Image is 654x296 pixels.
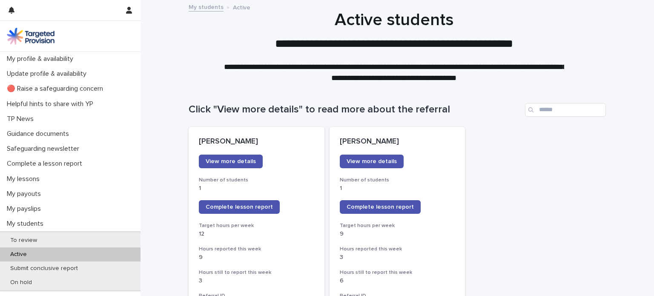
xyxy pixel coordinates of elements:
[199,246,314,253] h3: Hours reported this week
[340,246,455,253] h3: Hours reported this week
[3,100,100,108] p: Helpful hints to share with YP
[340,254,455,261] p: 3
[3,220,50,228] p: My students
[199,269,314,276] h3: Hours still to report this week
[340,200,421,214] a: Complete lesson report
[340,230,455,238] p: 9
[199,230,314,238] p: 12
[7,28,54,45] img: M5nRWzHhSzIhMunXDL62
[3,85,110,93] p: 🔴 Raise a safeguarding concern
[3,145,86,153] p: Safeguarding newsletter
[199,254,314,261] p: 9
[340,155,404,168] a: View more details
[199,277,314,285] p: 3
[3,115,40,123] p: TP News
[206,158,256,164] span: View more details
[3,251,34,258] p: Active
[199,137,314,147] p: [PERSON_NAME]
[233,2,250,11] p: Active
[3,265,85,272] p: Submit conclusive report
[340,185,455,192] p: 1
[199,222,314,229] h3: Target hours per week
[3,237,44,244] p: To review
[189,2,224,11] a: My students
[347,204,414,210] span: Complete lesson report
[340,222,455,229] h3: Target hours per week
[347,158,397,164] span: View more details
[3,205,48,213] p: My payslips
[3,190,48,198] p: My payouts
[340,177,455,184] h3: Number of students
[185,10,602,30] h1: Active students
[3,70,93,78] p: Update profile & availability
[199,200,280,214] a: Complete lesson report
[340,137,455,147] p: [PERSON_NAME]
[3,175,46,183] p: My lessons
[199,185,314,192] p: 1
[3,55,80,63] p: My profile & availability
[206,204,273,210] span: Complete lesson report
[3,130,76,138] p: Guidance documents
[340,277,455,285] p: 6
[189,103,522,116] h1: Click "View more details" to read more about the referral
[3,279,39,286] p: On hold
[340,269,455,276] h3: Hours still to report this week
[199,155,263,168] a: View more details
[3,160,89,168] p: Complete a lesson report
[525,103,606,117] input: Search
[199,177,314,184] h3: Number of students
